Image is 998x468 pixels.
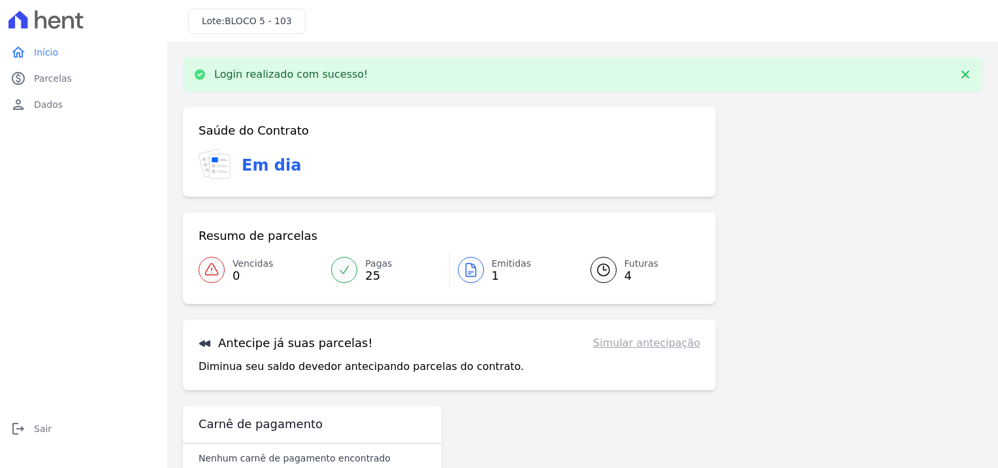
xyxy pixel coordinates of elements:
span: 4 [624,271,658,281]
span: Emitidas [492,257,532,271]
h3: Resumo de parcelas [199,228,317,244]
span: 25 [365,271,392,281]
span: 1 [492,271,532,281]
p: Nenhum carnê de pagamento encontrado [199,452,391,465]
h3: Lote: [202,14,292,28]
p: Diminua seu saldo devedor antecipando parcelas do contrato. [199,359,524,375]
a: Emitidas 1 [450,252,575,288]
span: Vencidas [233,257,273,271]
span: 0 [233,271,273,281]
span: Dados [34,98,63,111]
h3: Saúde do Contrato [199,123,309,139]
h3: Antecipe já suas parcelas! [199,335,373,351]
a: paidParcelas [5,65,162,92]
a: Pagas 25 [323,252,449,288]
a: logoutSair [5,416,162,442]
a: Vencidas 0 [199,252,323,288]
i: home [10,44,26,60]
span: Sair [34,422,52,435]
p: Login realizado com sucesso! [214,68,368,81]
a: homeInício [5,39,162,65]
a: Futuras 4 [575,252,700,288]
span: BLOCO 5 - 103 [225,16,292,26]
span: Início [34,46,58,59]
i: paid [10,71,26,86]
a: personDados [5,92,162,118]
h3: Em dia [242,154,301,177]
h3: Carnê de pagamento [199,416,323,432]
span: Parcelas [34,72,72,85]
span: Futuras [624,257,658,271]
i: person [10,97,26,112]
i: logout [10,421,26,437]
a: Simular antecipação [593,335,700,351]
span: Pagas [365,257,392,271]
